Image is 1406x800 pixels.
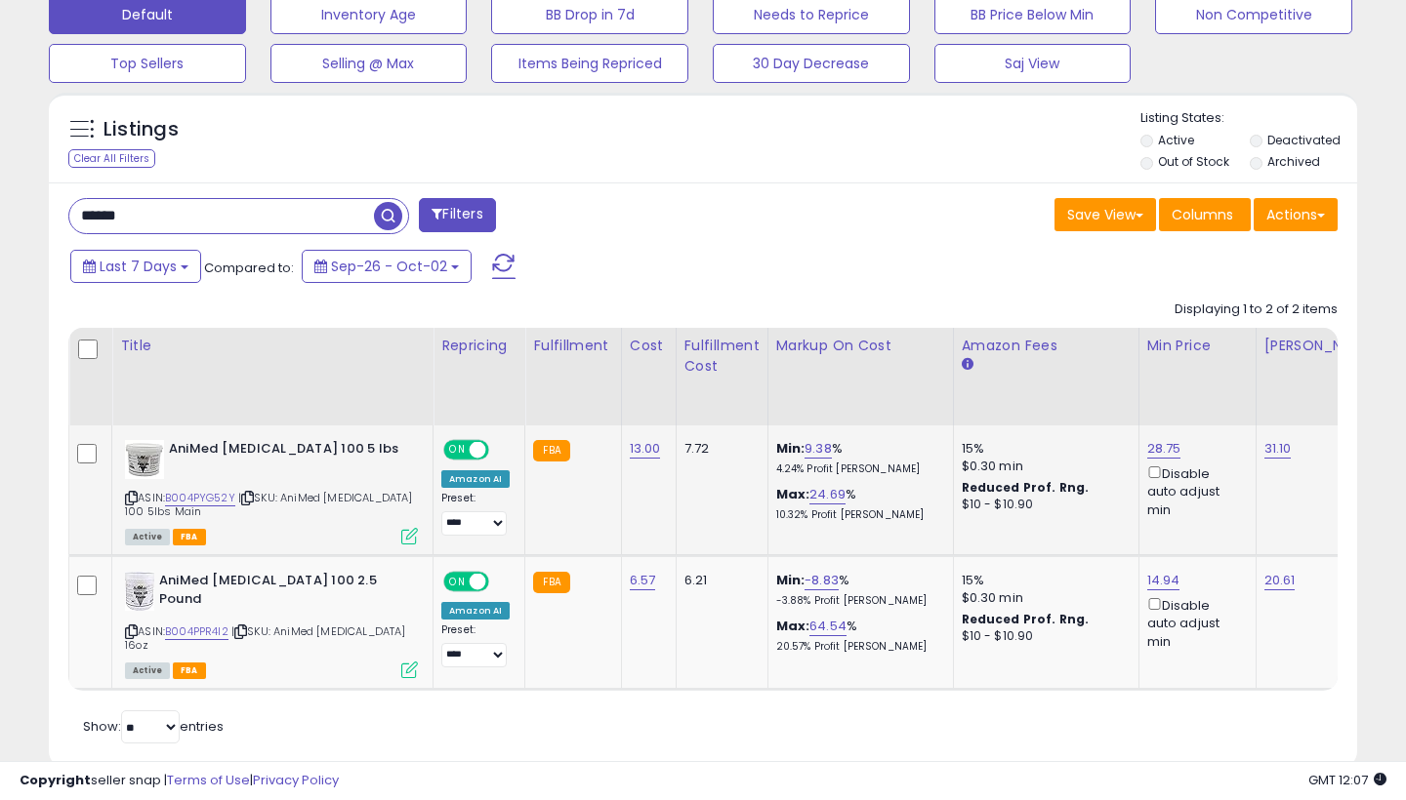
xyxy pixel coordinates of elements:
div: $0.30 min [962,458,1124,475]
div: Min Price [1147,336,1248,356]
div: 15% [962,440,1124,458]
span: 2025-10-10 12:07 GMT [1308,771,1386,789]
div: Repricing [441,336,517,356]
button: Items Being Repriced [491,44,688,83]
div: Fulfillment [533,336,612,356]
button: Saj View [934,44,1132,83]
p: Listing States: [1140,109,1358,128]
div: Cost [630,336,668,356]
p: 20.57% Profit [PERSON_NAME] [776,640,938,654]
div: Clear All Filters [68,149,155,168]
div: ASIN: [125,572,418,676]
a: 20.61 [1264,571,1296,590]
span: All listings currently available for purchase on Amazon [125,529,170,545]
button: Save View [1054,198,1156,231]
b: Min: [776,439,806,458]
b: AniMed [MEDICAL_DATA] 100 2.5 Pound [159,572,396,613]
a: 31.10 [1264,439,1292,459]
a: 6.57 [630,571,656,590]
p: 10.32% Profit [PERSON_NAME] [776,508,938,522]
a: Terms of Use [167,771,250,789]
div: % [776,618,938,654]
div: % [776,440,938,476]
button: Filters [419,198,495,232]
div: $10 - $10.90 [962,628,1124,645]
span: All listings currently available for purchase on Amazon [125,662,170,679]
label: Deactivated [1267,132,1341,148]
div: Markup on Cost [776,336,945,356]
button: Sep-26 - Oct-02 [302,250,472,283]
div: ASIN: [125,440,418,542]
a: B004PPR4I2 [165,623,228,640]
div: 7.72 [684,440,753,458]
p: -3.88% Profit [PERSON_NAME] [776,594,938,608]
button: Last 7 Days [70,250,201,283]
span: | SKU: AniMed [MEDICAL_DATA] 100 5lbs Main [125,490,413,519]
a: 14.94 [1147,571,1180,590]
div: [PERSON_NAME] [1264,336,1381,356]
div: Amazon Fees [962,336,1131,356]
a: 64.54 [809,617,847,636]
label: Active [1158,132,1194,148]
h5: Listings [103,116,179,143]
button: Selling @ Max [270,44,468,83]
label: Out of Stock [1158,153,1229,170]
a: 9.38 [805,439,832,459]
div: 15% [962,572,1124,589]
b: Min: [776,571,806,589]
div: Preset: [441,623,510,667]
a: 28.75 [1147,439,1181,459]
b: Max: [776,617,810,635]
div: Amazon AI [441,602,510,620]
span: FBA [173,529,206,545]
a: 24.69 [809,485,846,504]
button: Top Sellers [49,44,246,83]
button: Actions [1254,198,1338,231]
span: OFF [486,442,517,459]
div: Disable auto adjust min [1147,462,1241,519]
b: AniMed [MEDICAL_DATA] 100 5 lbs [169,440,406,463]
p: 4.24% Profit [PERSON_NAME] [776,462,938,476]
a: -8.83 [805,571,839,590]
div: Fulfillment Cost [684,336,760,377]
div: Title [120,336,425,356]
div: % [776,572,938,608]
span: Compared to: [204,259,294,277]
div: $0.30 min [962,589,1124,607]
small: FBA [533,440,569,461]
span: Last 7 Days [100,257,177,276]
span: | SKU: AniMed [MEDICAL_DATA] 16oz [125,623,406,653]
strong: Copyright [20,771,91,789]
a: B004PYG52Y [165,490,235,506]
span: Show: entries [83,717,224,736]
span: OFF [486,574,517,590]
div: seller snap | | [20,772,339,790]
a: 13.00 [630,439,661,459]
label: Archived [1267,153,1320,170]
b: Reduced Prof. Rng. [962,479,1090,496]
a: Privacy Policy [253,771,339,789]
div: Preset: [441,492,510,536]
div: 6.21 [684,572,753,589]
span: ON [445,574,470,590]
th: The percentage added to the cost of goods (COGS) that forms the calculator for Min & Max prices. [767,328,953,425]
span: Columns [1172,205,1233,224]
b: Max: [776,485,810,503]
span: Sep-26 - Oct-02 [331,257,447,276]
div: % [776,486,938,522]
span: FBA [173,662,206,679]
small: FBA [533,572,569,593]
div: Displaying 1 to 2 of 2 items [1175,300,1338,319]
img: 41nrqXRL7LL._SL40_.jpg [125,572,154,611]
button: 30 Day Decrease [713,44,910,83]
div: Amazon AI [441,470,510,488]
button: Columns [1159,198,1251,231]
small: Amazon Fees. [962,356,973,374]
div: $10 - $10.90 [962,497,1124,513]
b: Reduced Prof. Rng. [962,611,1090,627]
span: ON [445,442,470,459]
img: 41hZ4zVAZdL._SL40_.jpg [125,440,164,479]
div: Disable auto adjust min [1147,594,1241,651]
